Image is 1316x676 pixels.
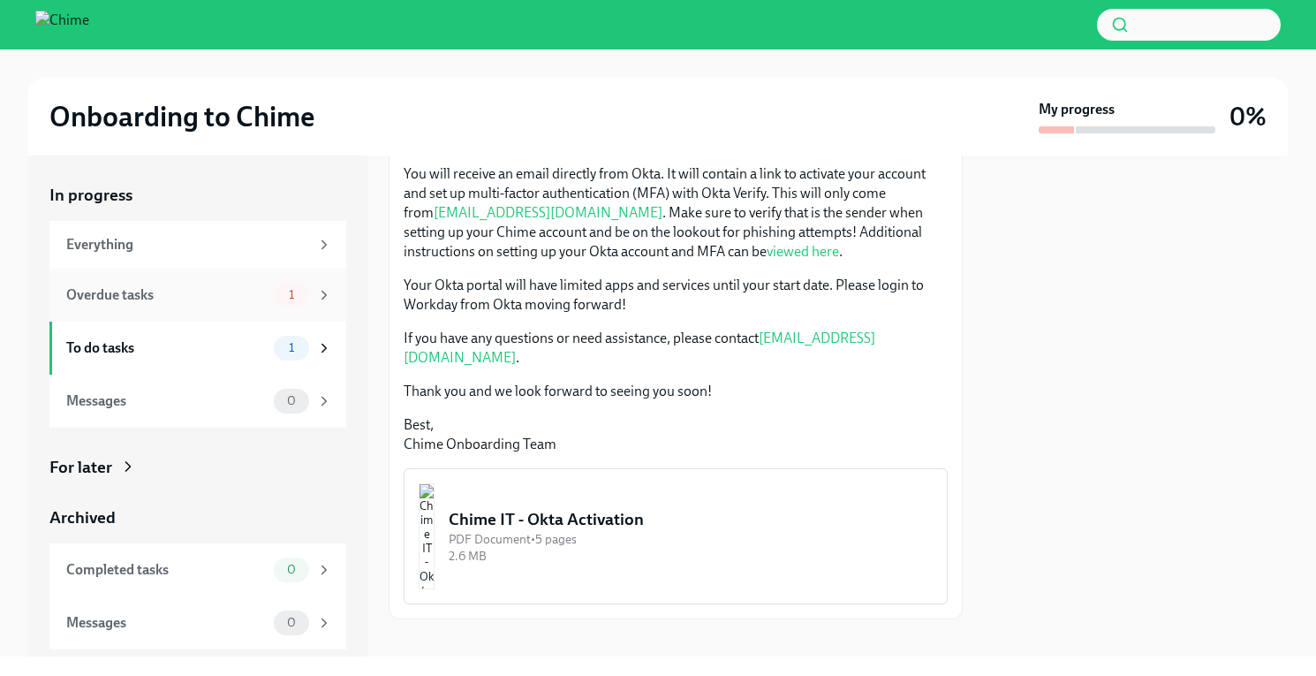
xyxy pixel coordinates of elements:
[49,221,346,269] a: Everything
[419,483,435,589] img: Chime IT - Okta Activation
[404,468,948,604] button: Chime IT - Okta ActivationPDF Document•5 pages2.6 MB
[66,391,267,411] div: Messages
[49,596,346,649] a: Messages0
[49,322,346,375] a: To do tasks1
[404,382,948,401] p: Thank you and we look forward to seeing you soon!
[404,415,948,454] p: Best, Chime Onboarding Team
[49,375,346,428] a: Messages0
[276,616,306,629] span: 0
[49,99,314,134] h2: Onboarding to Chime
[449,531,933,548] div: PDF Document • 5 pages
[404,329,948,368] p: If you have any questions or need assistance, please contact .
[66,285,267,305] div: Overdue tasks
[767,243,839,260] a: viewed here
[49,456,346,479] a: For later
[66,235,309,254] div: Everything
[276,563,306,576] span: 0
[434,204,662,221] a: [EMAIL_ADDRESS][DOMAIN_NAME]
[278,341,305,354] span: 1
[49,456,112,479] div: For later
[276,394,306,407] span: 0
[66,338,267,358] div: To do tasks
[49,269,346,322] a: Overdue tasks1
[35,11,89,39] img: Chime
[49,506,346,529] a: Archived
[66,560,267,580] div: Completed tasks
[404,276,948,315] p: Your Okta portal will have limited apps and services until your start date. Please login to Workd...
[1229,101,1267,133] h3: 0%
[278,288,305,301] span: 1
[66,613,267,633] div: Messages
[49,543,346,596] a: Completed tasks0
[404,164,948,262] p: You will receive an email directly from Okta. It will contain a link to activate your account and...
[449,548,933,565] div: 2.6 MB
[1039,100,1115,119] strong: My progress
[49,184,346,207] a: In progress
[449,508,933,531] div: Chime IT - Okta Activation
